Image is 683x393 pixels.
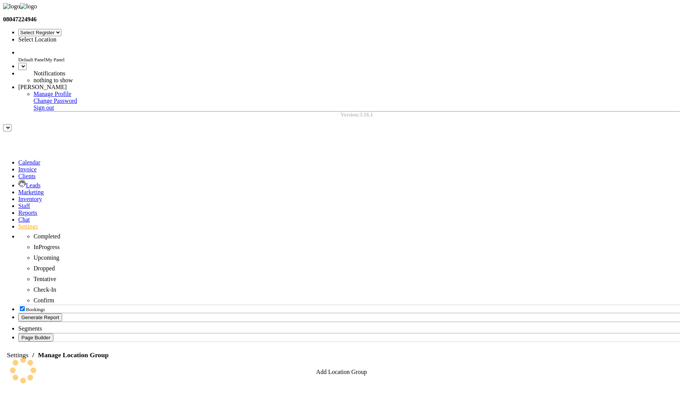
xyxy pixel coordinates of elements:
img: logo [20,3,37,10]
span: Dropped [34,265,55,272]
span: Check-In [34,286,56,293]
span: Confirm [34,297,54,304]
span: My Panel [45,57,64,62]
a: Clients [18,173,35,179]
div: Add Location Group [3,369,680,375]
a: Staff [18,203,30,209]
a: Inventory [18,196,42,202]
a: Sign out [34,104,54,111]
a: Manage Profile [34,91,71,97]
li: nothing to show [34,77,224,84]
a: Invoice [18,166,37,173]
a: Settings [18,223,38,230]
a: Change Password [34,97,77,104]
span: InProgress [34,244,59,250]
a: Leads [18,182,40,189]
span: Segments [18,325,42,332]
span: Default Panel [18,57,45,62]
div: Version:3.16.1 [34,112,680,118]
b: 08047224946 [3,16,37,22]
span: Tentative [34,276,56,282]
span: Completed [34,233,60,240]
img: logo [3,3,20,10]
span: Bookings [26,307,45,312]
button: Page Builder [18,334,53,342]
a: Calendar [18,159,40,166]
span: Settings [3,348,32,362]
a: Reports [18,209,37,216]
span: Manage Location Group [34,348,112,362]
div: Notifications [34,70,224,77]
span: Leads [26,182,40,189]
button: Generate Report [18,313,62,321]
span: [PERSON_NAME] [18,84,67,90]
a: Marketing [18,189,44,195]
span: Upcoming [34,254,59,261]
a: Chat [18,216,30,223]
